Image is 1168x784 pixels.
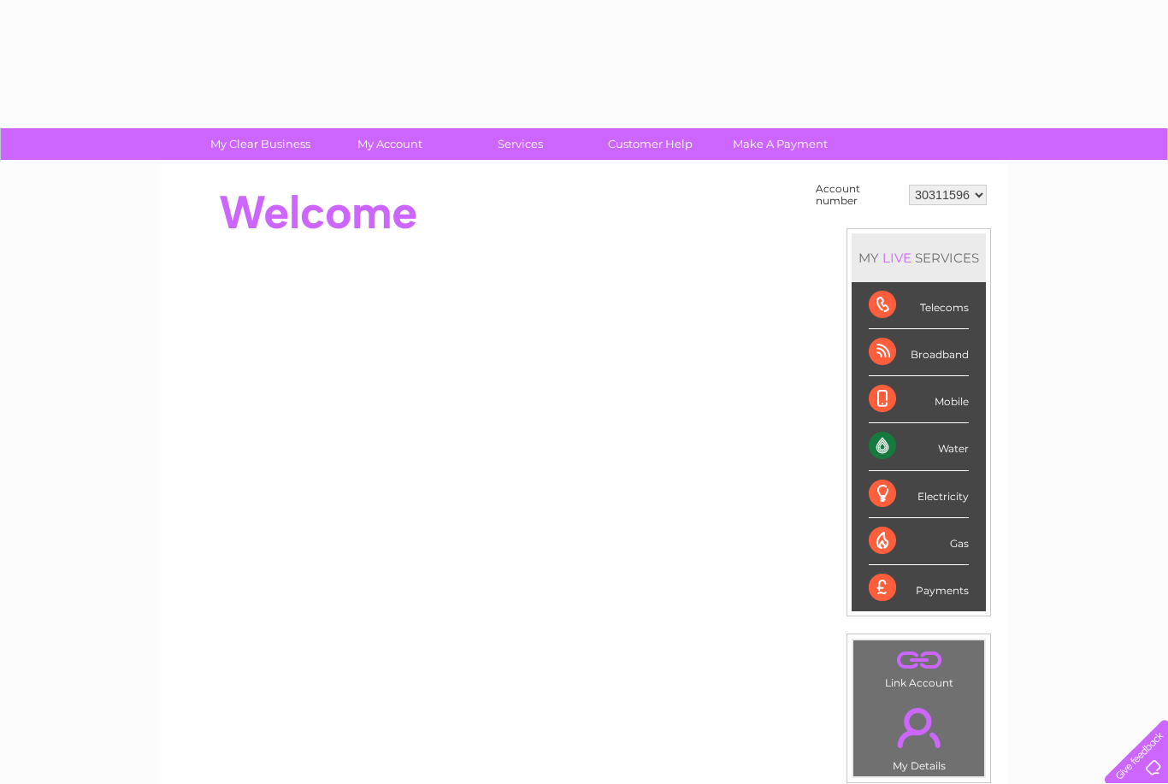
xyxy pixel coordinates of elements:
[858,698,980,757] a: .
[858,645,980,675] a: .
[869,518,969,565] div: Gas
[450,128,591,160] a: Services
[190,128,331,160] a: My Clear Business
[869,565,969,611] div: Payments
[879,250,915,266] div: LIVE
[869,376,969,423] div: Mobile
[710,128,851,160] a: Make A Payment
[869,282,969,329] div: Telecoms
[580,128,721,160] a: Customer Help
[869,423,969,470] div: Water
[852,640,985,693] td: Link Account
[869,329,969,376] div: Broadband
[852,693,985,777] td: My Details
[320,128,461,160] a: My Account
[869,471,969,518] div: Electricity
[852,233,986,282] div: MY SERVICES
[811,179,905,211] td: Account number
